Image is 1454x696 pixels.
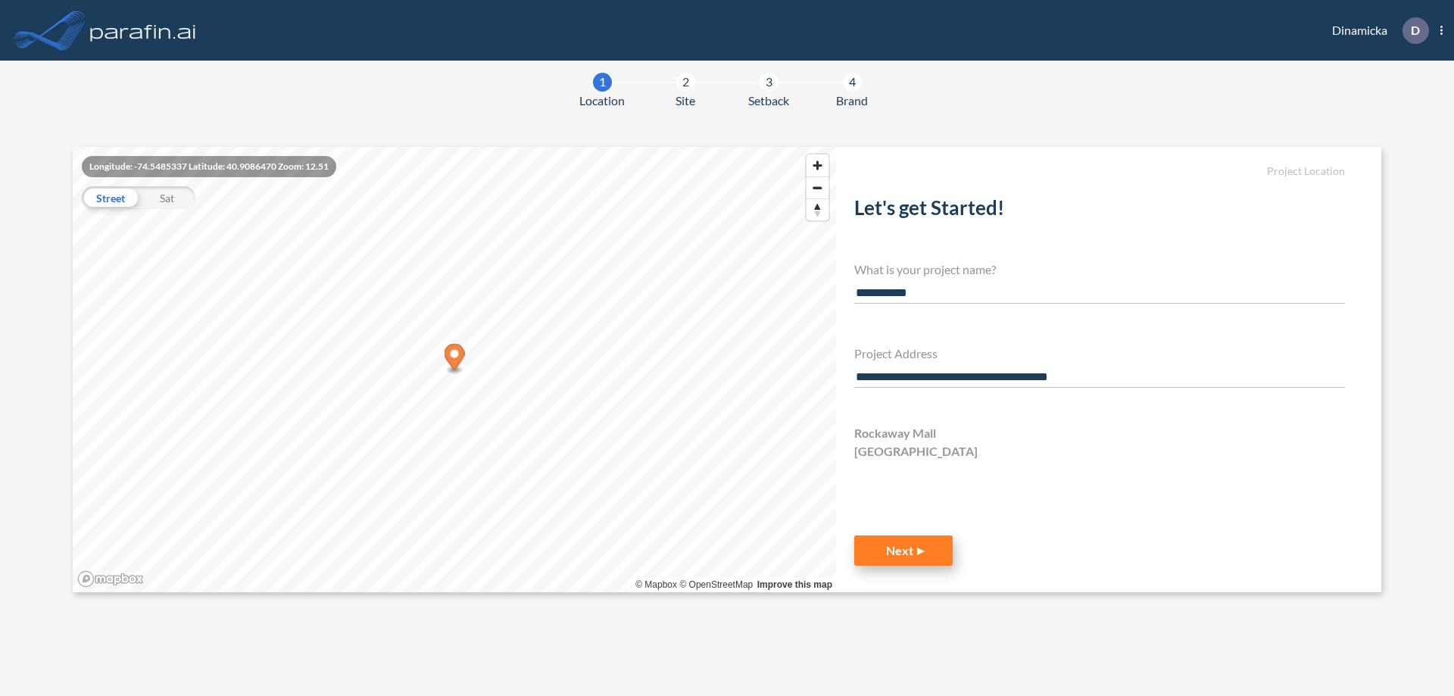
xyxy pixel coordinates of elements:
button: Zoom in [807,154,828,176]
div: Longitude: -74.5485337 Latitude: 40.9086470 Zoom: 12.51 [82,156,336,177]
canvas: Map [73,147,836,592]
h4: Project Address [854,346,1345,360]
button: Next [854,535,953,566]
span: Site [676,92,695,110]
a: OpenStreetMap [679,579,753,590]
span: Setback [748,92,789,110]
div: 4 [843,73,862,92]
a: Mapbox homepage [77,570,144,588]
h5: Project Location [854,165,1345,178]
h2: Let's get Started! [854,196,1345,226]
span: Rockaway Mall [854,424,936,442]
h4: What is your project name? [854,262,1345,276]
a: Improve this map [757,579,832,590]
div: Map marker [445,344,465,375]
span: [GEOGRAPHIC_DATA] [854,442,978,460]
div: Street [82,186,139,209]
a: Mapbox [635,579,677,590]
p: D [1411,23,1420,37]
button: Zoom out [807,176,828,198]
span: Reset bearing to north [807,199,828,220]
img: logo [87,15,199,45]
span: Zoom out [807,177,828,198]
div: 1 [593,73,612,92]
span: Brand [836,92,868,110]
div: 3 [760,73,778,92]
button: Reset bearing to north [807,198,828,220]
div: Dinamicka [1309,17,1443,44]
span: Location [579,92,625,110]
div: 2 [676,73,695,92]
div: Sat [139,186,195,209]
